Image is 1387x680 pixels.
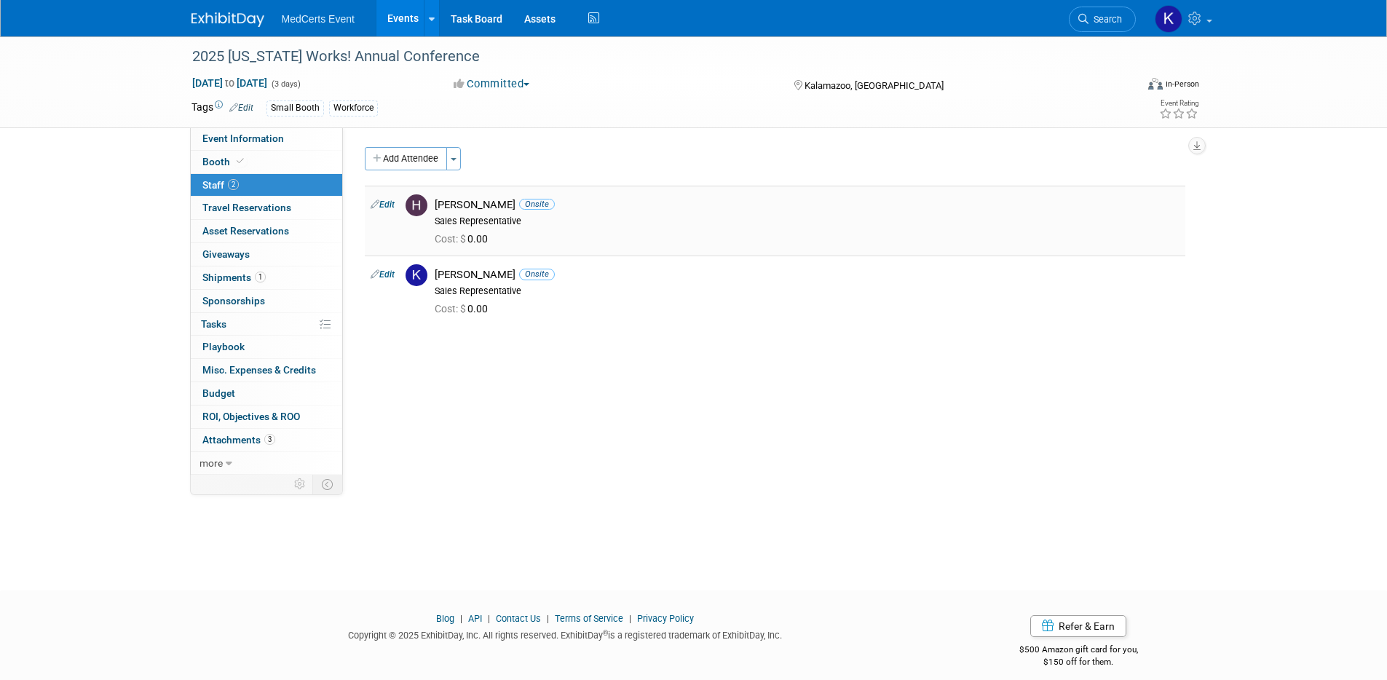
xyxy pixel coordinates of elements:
[519,199,555,210] span: Onsite
[237,157,244,165] i: Booth reservation complete
[202,411,300,422] span: ROI, Objectives & ROO
[805,80,944,91] span: Kalamazoo, [GEOGRAPHIC_DATA]
[1148,78,1163,90] img: Format-Inperson.png
[266,100,324,116] div: Small Booth
[435,233,467,245] span: Cost: $
[406,194,427,216] img: H.jpg
[435,303,494,315] span: 0.00
[255,272,266,282] span: 1
[484,613,494,624] span: |
[199,457,223,469] span: more
[191,174,342,197] a: Staff2
[191,290,342,312] a: Sponsorships
[202,133,284,144] span: Event Information
[191,313,342,336] a: Tasks
[264,434,275,445] span: 3
[229,103,253,113] a: Edit
[202,202,291,213] span: Travel Reservations
[1088,14,1122,25] span: Search
[371,269,395,280] a: Edit
[457,613,466,624] span: |
[288,475,313,494] td: Personalize Event Tab Strip
[228,179,239,190] span: 2
[191,151,342,173] a: Booth
[1159,100,1198,107] div: Event Rating
[201,318,226,330] span: Tasks
[202,387,235,399] span: Budget
[202,434,275,446] span: Attachments
[191,625,940,642] div: Copyright © 2025 ExhibitDay, Inc. All rights reserved. ExhibitDay is a registered trademark of Ex...
[365,147,447,170] button: Add Attendee
[637,613,694,624] a: Privacy Policy
[496,613,541,624] a: Contact Us
[603,629,608,637] sup: ®
[223,77,237,89] span: to
[191,127,342,150] a: Event Information
[202,295,265,307] span: Sponsorships
[329,100,378,116] div: Workforce
[191,336,342,358] a: Playbook
[270,79,301,89] span: (3 days)
[202,225,289,237] span: Asset Reservations
[191,197,342,219] a: Travel Reservations
[191,359,342,381] a: Misc. Expenses & Credits
[371,199,395,210] a: Edit
[191,406,342,428] a: ROI, Objectives & ROO
[435,285,1179,297] div: Sales Representative
[448,76,535,92] button: Committed
[1165,79,1199,90] div: In-Person
[543,613,553,624] span: |
[282,13,355,25] span: MedCerts Event
[435,303,467,315] span: Cost: $
[435,233,494,245] span: 0.00
[202,272,266,283] span: Shipments
[436,613,454,624] a: Blog
[1155,5,1182,33] img: Kayla Haack
[191,12,264,27] img: ExhibitDay
[191,100,253,116] td: Tags
[191,266,342,289] a: Shipments1
[202,156,247,167] span: Booth
[435,268,1179,282] div: [PERSON_NAME]
[625,613,635,624] span: |
[961,656,1196,668] div: $150 off for them.
[191,452,342,475] a: more
[202,341,245,352] span: Playbook
[435,198,1179,212] div: [PERSON_NAME]
[1069,7,1136,32] a: Search
[312,475,342,494] td: Toggle Event Tabs
[1030,615,1126,637] a: Refer & Earn
[435,216,1179,227] div: Sales Representative
[555,613,623,624] a: Terms of Service
[961,634,1196,668] div: $500 Amazon gift card for you,
[468,613,482,624] a: API
[1050,76,1200,98] div: Event Format
[519,269,555,280] span: Onsite
[406,264,427,286] img: K.jpg
[187,44,1114,70] div: 2025 [US_STATE] Works! Annual Conference
[202,364,316,376] span: Misc. Expenses & Credits
[202,179,239,191] span: Staff
[191,76,268,90] span: [DATE] [DATE]
[191,220,342,242] a: Asset Reservations
[191,382,342,405] a: Budget
[191,243,342,266] a: Giveaways
[191,429,342,451] a: Attachments3
[202,248,250,260] span: Giveaways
